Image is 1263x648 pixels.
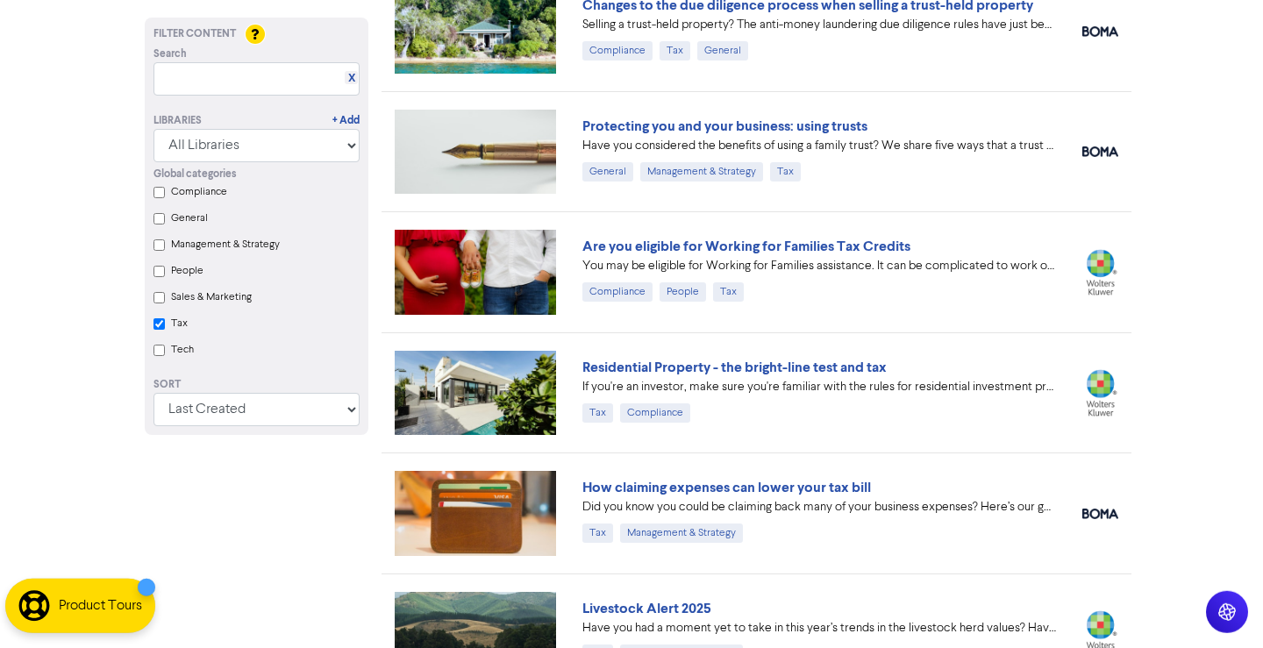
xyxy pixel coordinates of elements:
[582,238,910,255] a: Are you eligible for Working for Families Tax Credits
[770,162,801,182] div: Tax
[582,523,613,543] div: Tax
[620,403,690,423] div: Compliance
[582,282,653,302] div: Compliance
[660,282,706,302] div: People
[582,498,1056,516] div: Did you know you could be claiming back many of your business expenses? Here’s our guide to claim...
[1082,509,1118,519] img: boma
[1082,26,1118,37] img: boma
[1082,249,1118,296] img: wolters_kluwer
[582,137,1056,155] div: Have you considered the benefits of using a family trust? We share five ways that a trust can hel...
[713,282,744,302] div: Tax
[332,113,360,129] a: + Add
[697,41,748,61] div: General
[153,113,202,129] div: Libraries
[171,289,252,305] label: Sales & Marketing
[171,263,203,279] label: People
[1082,369,1118,416] img: wolters_kluwer
[582,162,633,182] div: General
[582,479,871,496] a: How claiming expenses can lower your tax bill
[153,167,360,182] div: Global categories
[582,378,1056,396] div: If you're an investor, make sure you're familiar with the rules for residential investment proper...
[582,16,1056,34] div: Selling a trust-held property? The anti-money laundering due diligence rules have just been simpl...
[153,46,187,62] span: Search
[171,316,188,331] label: Tax
[582,41,653,61] div: Compliance
[348,72,355,85] a: X
[640,162,763,182] div: Management & Strategy
[620,523,743,543] div: Management & Strategy
[582,619,1056,637] div: Have you had a moment yet to take in this year’s trends in the livestock herd values? Have you th...
[171,237,280,253] label: Management & Strategy
[582,257,1056,275] div: You may be eligible for Working for Families assistance. It can be complicated to work out your e...
[153,377,360,393] div: Sort
[1082,146,1118,157] img: boma
[660,41,690,61] div: Tax
[153,26,360,42] div: Filter Content
[582,117,867,135] a: Protecting you and your business: using trusts
[171,342,194,358] label: Tech
[171,210,208,226] label: General
[171,184,227,200] label: Compliance
[1175,564,1263,648] iframe: Chat Widget
[582,403,613,423] div: Tax
[582,359,887,376] a: Residential Property - the bright-line test and tax
[582,600,711,617] a: Livestock Alert 2025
